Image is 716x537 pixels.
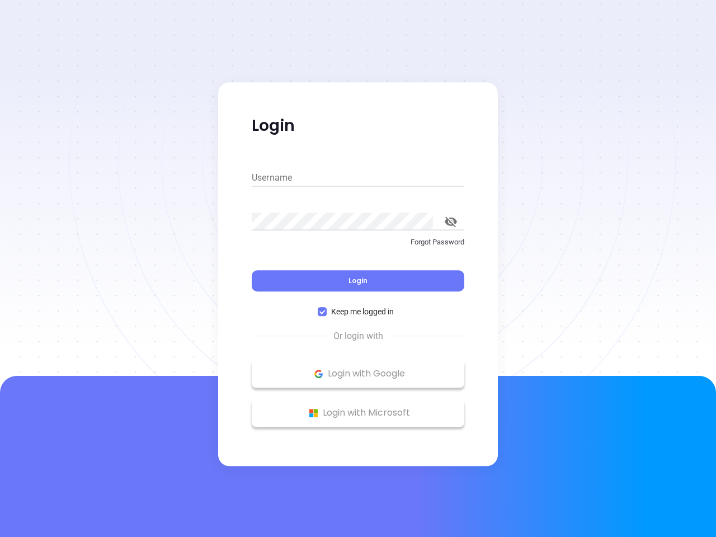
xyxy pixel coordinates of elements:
span: Keep me logged in [327,305,398,318]
img: Microsoft Logo [307,406,321,420]
button: Google Logo Login with Google [252,360,464,388]
p: Forgot Password [252,237,464,248]
p: Login with Google [257,365,459,382]
a: Forgot Password [252,237,464,257]
span: Or login with [328,329,389,343]
img: Google Logo [312,367,326,381]
button: Microsoft Logo Login with Microsoft [252,399,464,427]
p: Login with Microsoft [257,404,459,421]
button: Login [252,270,464,291]
span: Login [348,276,368,285]
button: toggle password visibility [437,208,464,235]
p: Login [252,116,464,136]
